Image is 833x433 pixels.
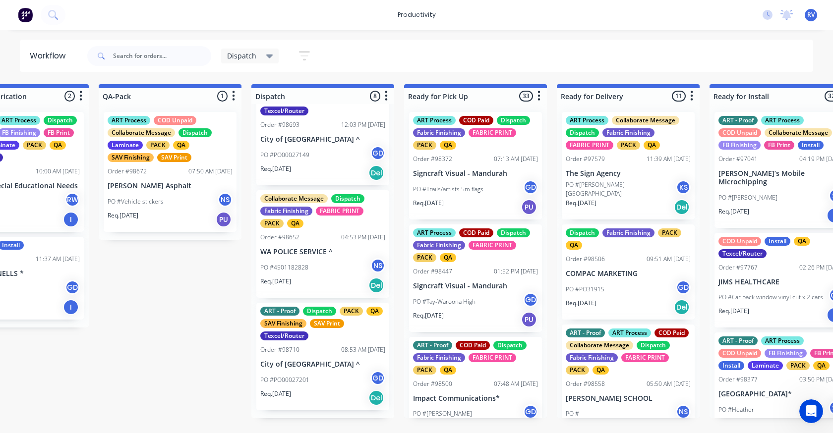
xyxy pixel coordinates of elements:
[566,299,596,308] p: Req. [DATE]
[647,379,691,388] div: 05:50 AM [DATE]
[366,307,383,316] div: QA
[413,311,444,320] p: Req. [DATE]
[413,353,465,362] div: Fabric Finishing
[608,328,651,337] div: ART Process
[157,153,191,162] div: SAV Print
[256,78,389,185] div: Texcel/RouterOrder #9869312:03 PM [DATE]City of [GEOGRAPHIC_DATA] ^PO #PO00027149GDReq.[DATE]Del
[36,255,80,264] div: 11:37 AM [DATE]
[765,128,832,137] div: Collaborate Message
[413,228,456,237] div: ART Process
[523,180,538,195] div: GD
[718,307,749,316] p: Req. [DATE]
[765,349,807,358] div: FB Finishing
[566,199,596,208] p: Req. [DATE]
[413,297,476,306] p: PO #Tay-Waroona High
[370,258,385,273] div: NS
[566,394,691,403] p: [PERSON_NAME] SCHOOL
[413,185,483,194] p: PO #Trails/artists 5m flags
[260,194,328,203] div: Collaborate Message
[368,277,384,293] div: Del
[108,141,143,150] div: Laminate
[566,409,579,418] p: PO #
[566,169,691,178] p: The Sign Agency
[413,282,538,290] p: Signcraft Visual - Mandurah
[566,328,605,337] div: ART - Proof
[718,249,767,258] div: Texcel/Router
[260,135,385,144] p: City of [GEOGRAPHIC_DATA] ^
[413,253,436,262] div: PACK
[566,285,604,294] p: PO #PO31915
[260,331,308,340] div: Texcel/Router
[718,128,761,137] div: COD Unpaid
[718,336,758,345] div: ART - Proof
[113,46,211,66] input: Search for orders...
[807,10,815,19] span: RV
[566,353,618,362] div: Fabric Finishing
[566,155,605,163] div: Order #97579
[50,141,66,150] div: QA
[36,167,80,176] div: 10:00 AM [DATE]
[602,128,654,137] div: Fabric Finishing
[494,379,538,388] div: 07:48 AM [DATE]
[108,128,175,137] div: Collaborate Message
[497,228,530,237] div: Dispatch
[718,141,761,150] div: FB Finishing
[260,233,299,242] div: Order #98652
[459,116,493,125] div: COD Paid
[104,112,237,232] div: ART ProcessCOD UnpaidCollaborate MessageDispatchLaminatePACKQASAV FinishingSAV PrintOrder #986720...
[413,199,444,208] p: Req. [DATE]
[637,341,670,350] div: Dispatch
[227,51,256,61] span: Dispatch
[260,164,291,173] p: Req. [DATE]
[566,128,599,137] div: Dispatch
[459,228,493,237] div: COD Paid
[497,116,530,125] div: Dispatch
[331,194,364,203] div: Dispatch
[65,280,80,295] div: GD
[108,153,154,162] div: SAV Finishing
[440,141,456,150] div: QA
[146,141,170,150] div: PACK
[341,120,385,129] div: 12:03 PM [DATE]
[523,292,538,307] div: GD
[370,146,385,161] div: GD
[260,120,299,129] div: Order #98693
[260,151,309,160] p: PO #PO00027149
[440,366,456,375] div: QA
[303,307,336,316] div: Dispatch
[813,361,830,370] div: QA
[521,312,537,327] div: PU
[566,255,605,264] div: Order #98506
[798,141,824,150] div: Install
[566,141,613,150] div: FABRIC PRINT
[647,255,691,264] div: 09:51 AM [DATE]
[676,404,691,419] div: NS
[718,361,744,370] div: Install
[761,336,804,345] div: ART Process
[393,7,441,22] div: productivity
[413,379,452,388] div: Order #98500
[440,253,456,262] div: QA
[413,169,538,178] p: Signcraft Visual - Mandurah
[765,237,790,246] div: Install
[674,199,690,215] div: Del
[718,293,823,302] p: PO #Car back window vinyl cut x 2 cars
[173,141,189,150] div: QA
[413,366,436,375] div: PACK
[413,341,452,350] div: ART - Proof
[44,128,74,137] div: FB Print
[413,267,452,276] div: Order #98447
[566,341,633,350] div: Collaborate Message
[368,165,384,181] div: Del
[794,237,810,246] div: QA
[260,376,309,384] p: PO #PO00027201
[718,116,758,125] div: ART - Proof
[494,155,538,163] div: 07:13 AM [DATE]
[188,167,233,176] div: 07:50 AM [DATE]
[469,241,516,250] div: FABRIC PRINT
[63,299,79,315] div: I
[178,128,212,137] div: Dispatch
[256,303,389,410] div: ART - ProofDispatchPACKQASAV FinishingSAV PrintTexcel/RouterOrder #9871008:53 AM [DATE]City of [G...
[108,197,164,206] p: PO #Vehicle stickers
[566,270,691,278] p: COMPAC MARKETING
